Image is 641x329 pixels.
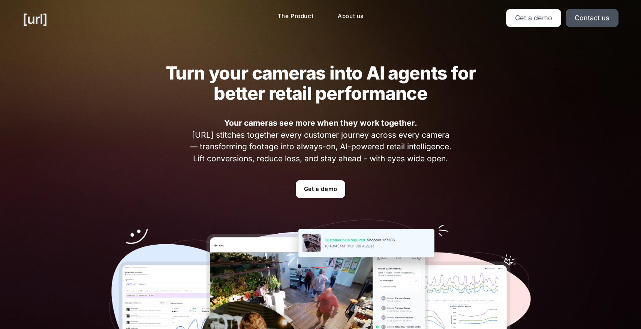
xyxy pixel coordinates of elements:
[296,180,345,198] a: Get a demo
[151,63,490,104] h2: Turn your cameras into AI agents for better retail performance
[224,118,417,128] strong: Your cameras see more when they work together.
[332,9,370,24] a: About us
[187,117,454,164] span: [URL] stitches together every customer journey across every camera — transforming footage into al...
[566,9,619,27] a: Contact us
[272,9,320,24] a: The Product
[506,9,561,27] a: Get a demo
[22,9,47,29] a: [URL]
